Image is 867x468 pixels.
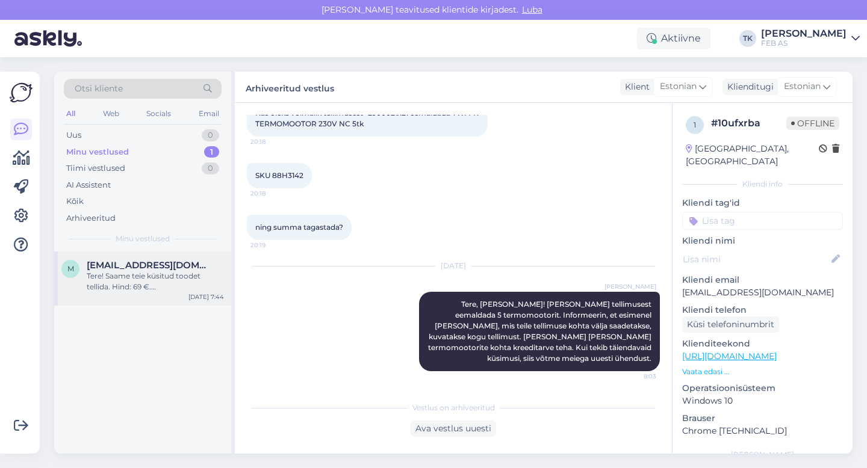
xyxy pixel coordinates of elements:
div: Aktiivne [637,28,710,49]
p: Kliendi email [682,274,843,286]
div: Arhiveeritud [66,212,116,224]
img: Askly Logo [10,81,33,104]
span: m [67,264,74,273]
div: Klienditugi [722,81,774,93]
p: Brauser [682,412,843,425]
div: Web [101,106,122,122]
span: Estonian [660,80,697,93]
div: [PERSON_NAME] [682,449,843,460]
p: Windows 10 [682,395,843,407]
p: Klienditeekond [682,337,843,350]
span: 20:18 [250,189,296,198]
div: Kliendi info [682,179,843,189]
span: Otsi kliente [75,82,123,95]
a: [URL][DOMAIN_NAME] [682,351,777,362]
span: marialeier@gmail.com [87,260,212,271]
label: Arhiveeritud vestlus [246,79,334,95]
p: [EMAIL_ADDRESS][DOMAIN_NAME] [682,286,843,299]
span: SKU 88H3142 [255,171,303,180]
span: ning summa tagastada? [255,223,343,232]
div: Küsi telefoninumbrit [682,316,779,333]
div: Ava vestlus uuesti [411,420,496,437]
div: AI Assistent [66,179,111,191]
span: 20:18 [250,137,296,146]
span: Offline [786,117,839,130]
p: Kliendi telefon [682,304,843,316]
div: 1 [204,146,219,158]
div: Kõik [66,196,84,208]
p: Chrome [TECHNICAL_ID] [682,425,843,437]
span: 20:19 [250,241,296,250]
div: [PERSON_NAME] [761,29,847,38]
div: 0 [202,162,219,174]
div: Minu vestlused [66,146,129,158]
span: Estonian [784,80,821,93]
div: [DATE] 7:44 [188,292,224,301]
div: All [64,106,78,122]
div: Socials [144,106,173,122]
span: 1 [694,120,696,129]
span: Luba [518,4,546,15]
span: 8:03 [611,372,656,381]
p: Kliendi nimi [682,235,843,247]
span: Minu vestlused [116,233,170,244]
p: Kliendi tag'id [682,197,843,209]
p: Operatsioonisüsteem [682,382,843,395]
p: Vaata edasi ... [682,366,843,377]
div: Klient [620,81,650,93]
span: Vestlus on arhiveeritud [412,402,495,413]
div: Email [196,106,222,122]
input: Lisa nimi [683,253,829,266]
div: [DATE] [247,260,660,271]
div: Tere! Saame teie küsitud toodet tellida. Hind: 69 €. [GEOGRAPHIC_DATA] on kuskil 2 nädalat. Kui s... [87,271,224,292]
div: [GEOGRAPHIC_DATA], [GEOGRAPHIC_DATA] [686,143,819,168]
div: TK [739,30,756,47]
span: [PERSON_NAME] [604,282,656,291]
div: Tiimi vestlused [66,162,125,174]
input: Lisa tag [682,212,843,230]
a: [PERSON_NAME]FEB AS [761,29,860,48]
div: 0 [202,129,219,141]
div: # 10ufxrba [711,116,786,131]
div: FEB AS [761,38,847,48]
span: Tere, [PERSON_NAME]! [PERSON_NAME] tellimusest eemaldada 5 termomootorit. Informeerin, et esimene... [428,300,653,363]
div: Uus [66,129,81,141]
